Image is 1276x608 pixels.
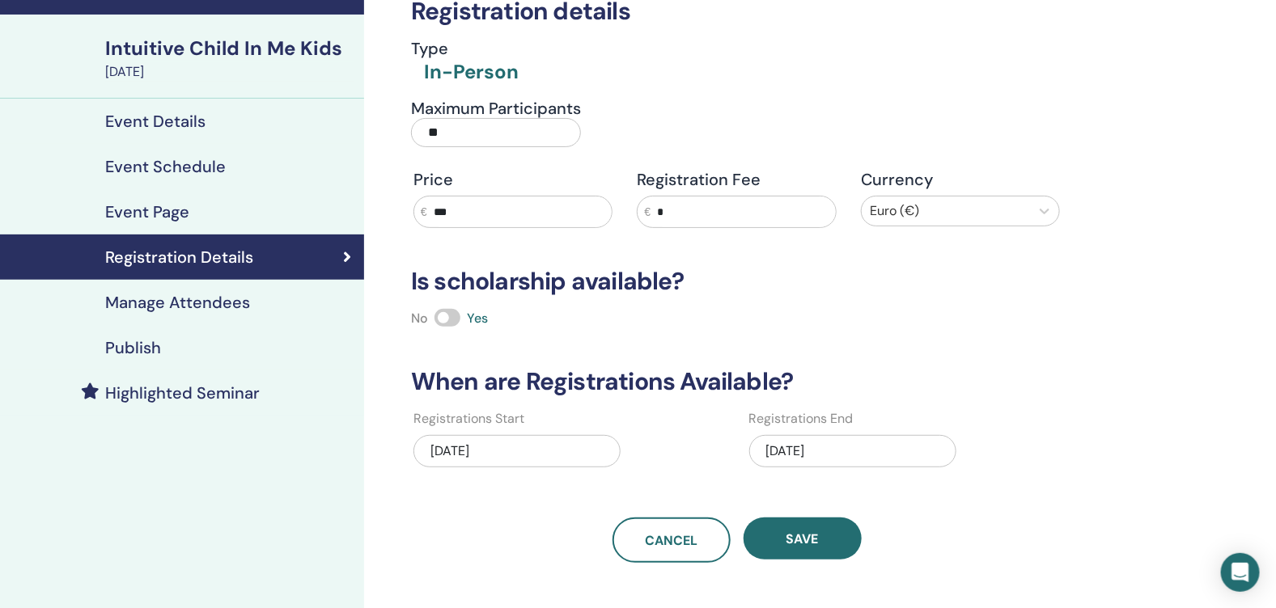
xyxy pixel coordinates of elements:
[411,118,581,147] input: Maximum Participants
[467,310,488,327] span: Yes
[105,293,250,312] h4: Manage Attendees
[105,62,354,82] div: [DATE]
[413,170,613,189] h4: Price
[861,170,1060,189] h4: Currency
[1221,553,1260,592] div: Open Intercom Messenger
[744,517,862,559] button: Save
[749,409,854,429] label: Registrations End
[411,39,519,58] h4: Type
[411,310,428,327] span: No
[413,409,524,429] label: Registrations Start
[95,35,364,82] a: Intuitive Child In Me Kids[DATE]
[613,517,731,563] a: Cancel
[637,170,836,189] h4: Registration Fee
[105,157,226,176] h4: Event Schedule
[645,532,697,549] span: Cancel
[105,35,354,62] div: Intuitive Child In Me Kids
[105,202,189,222] h4: Event Page
[644,204,651,221] span: €
[401,367,1072,396] h3: When are Registrations Available?
[424,58,519,86] div: In-Person
[749,435,956,467] div: [DATE]
[105,338,161,357] h4: Publish
[105,247,253,267] h4: Registration Details
[105,112,206,131] h4: Event Details
[421,204,427,221] span: €
[786,530,819,547] span: Save
[411,99,581,118] h4: Maximum Participants
[401,267,1072,296] h3: Is scholarship available?
[105,383,260,403] h4: Highlighted Seminar
[413,435,621,467] div: [DATE]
